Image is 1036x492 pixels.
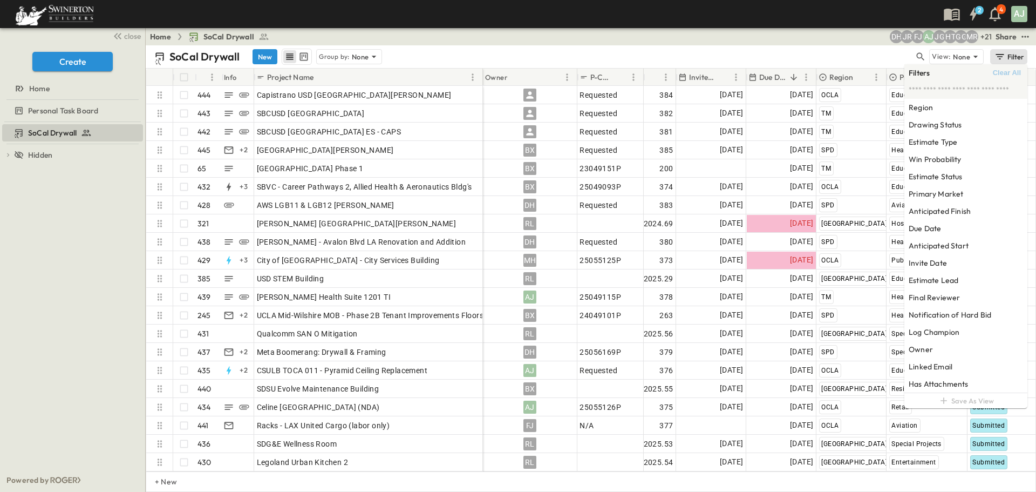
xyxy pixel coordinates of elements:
[523,346,536,359] div: DH
[580,292,621,302] span: 25049115P
[257,439,337,449] span: SDG&E Wellness Room
[821,330,887,338] span: [GEOGRAPHIC_DATA]
[999,5,1003,14] p: 4
[718,71,730,83] button: Sort
[197,310,211,321] p: 245
[199,71,211,83] button: Sort
[580,145,617,156] span: Requested
[206,71,219,84] button: Menu
[2,102,143,119] div: Personal Task Boardtest
[909,223,941,234] h6: Due Date
[720,272,743,285] span: [DATE]
[13,3,96,25] img: 6c363589ada0b36f064d841b69d3a419a338230e66bb0a533688fa5cc3e9e735.png
[720,382,743,395] span: [DATE]
[523,419,536,432] div: FJ
[188,31,269,42] a: SoCal Drywall
[1010,5,1028,23] button: AJ
[790,217,813,230] span: [DATE]
[996,31,1017,42] div: Share
[909,344,933,355] h6: Owner
[580,126,617,137] span: Requested
[659,108,673,119] span: 382
[257,181,472,192] span: SBVC - Career Pathways 2, Allied Health & Aeronautics Bldg's
[257,90,452,100] span: Capistrano USD [GEOGRAPHIC_DATA][PERSON_NAME]
[237,144,250,157] div: + 2
[257,383,379,394] span: SDSU Evolve Maintenance Building
[790,364,813,376] span: [DATE]
[978,6,981,15] h6: 2
[821,257,839,264] span: OCLA
[523,327,536,340] div: RL
[821,348,834,356] span: SPD
[197,457,212,468] p: 430
[720,107,743,119] span: [DATE]
[821,91,839,99] span: OCLA
[659,71,672,84] button: Menu
[720,235,743,248] span: [DATE]
[891,146,925,154] span: Healthcare
[2,124,143,141] div: SoCal Drywalltest
[615,71,627,83] button: Sort
[523,235,536,248] div: DH
[829,72,853,83] p: Region
[891,183,923,191] span: Education
[523,309,536,322] div: BX
[257,457,349,468] span: Legoland Urban Kitchen 2
[659,292,673,302] span: 378
[580,200,617,211] span: Requested
[899,72,937,83] p: Primary Market
[821,459,887,466] span: [GEOGRAPHIC_DATA]
[821,201,834,209] span: SPD
[909,137,957,147] h6: Estimate Type
[659,126,673,137] span: 381
[790,199,813,211] span: [DATE]
[197,200,211,211] p: 428
[790,401,813,413] span: [DATE]
[169,49,240,64] p: SoCal Drywall
[257,328,358,339] span: Qualcomm SAN O Mitigation
[257,108,365,119] span: SBCUSD [GEOGRAPHIC_DATA]
[580,365,617,376] span: Requested
[197,439,211,449] p: 436
[510,71,522,83] button: Sort
[523,456,536,469] div: RL
[283,50,296,63] button: row view
[523,144,536,157] div: BX
[267,72,313,83] p: Project Name
[257,310,557,321] span: UCLA Mid-Wilshire MOB - Phase 2B Tenant Improvements Floors 1-3 100% SD Budget
[790,456,813,468] span: [DATE]
[909,327,959,338] h6: Log Champion
[523,180,536,193] div: BX
[821,146,834,154] span: SPD
[523,364,536,377] div: AJ
[911,30,924,43] div: Francisco J. Sanchez (frsanchez@swinerton.com)
[891,257,936,264] span: Public Facility
[909,379,969,389] h6: Has Attachments
[972,403,1005,411] span: Submitted
[891,220,925,227] span: Hospitality
[821,403,839,411] span: OCLA
[891,128,923,136] span: Education
[891,91,923,99] span: Education
[720,401,743,413] span: [DATE]
[891,348,941,356] span: Special Projects
[659,255,673,266] span: 373
[1011,6,1027,22] div: AJ
[197,145,211,156] p: 445
[790,382,813,395] span: [DATE]
[993,69,1021,77] span: Clear All
[523,217,536,230] div: RL
[891,422,917,429] span: Aviation
[909,102,933,113] h6: Region
[790,419,813,432] span: [DATE]
[319,51,350,62] p: Group by:
[659,90,673,100] span: 384
[720,437,743,450] span: [DATE]
[580,108,617,119] span: Requested
[790,180,813,193] span: [DATE]
[659,163,673,174] span: 200
[523,162,536,175] div: BX
[659,420,673,431] span: 377
[352,51,369,62] p: None
[955,30,967,43] div: Gerrad Gerber (gerrad.gerber@swinerton.com)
